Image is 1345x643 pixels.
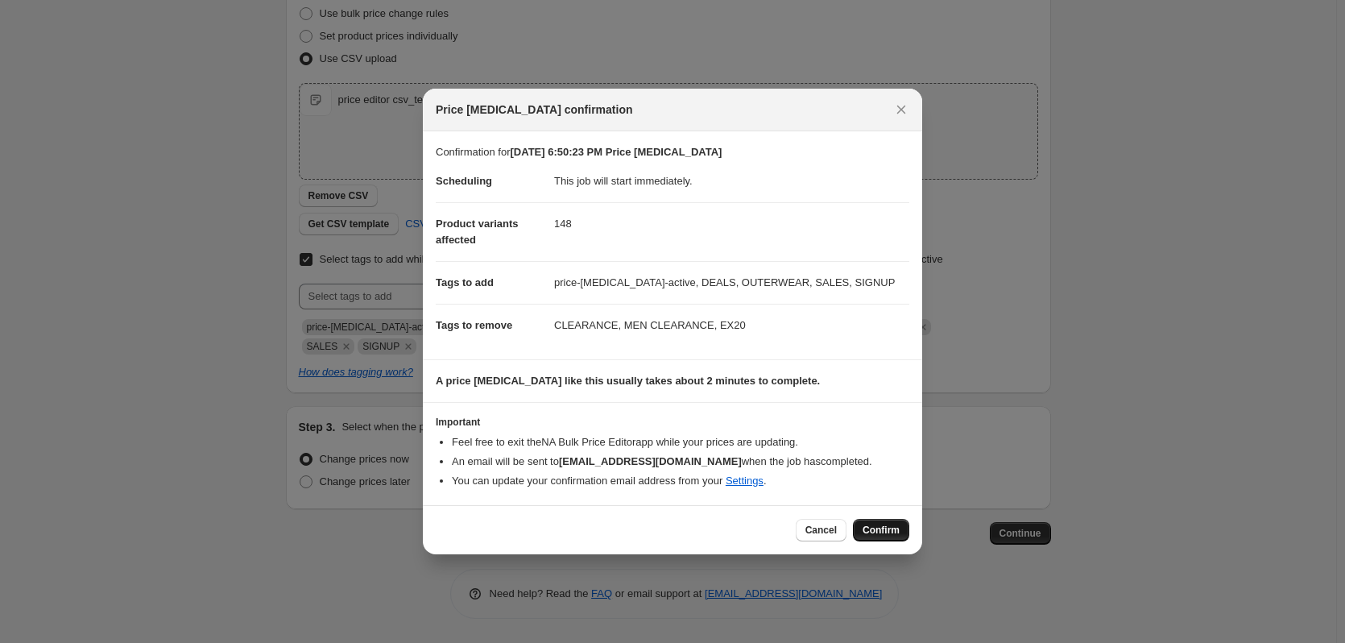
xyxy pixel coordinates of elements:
li: An email will be sent to when the job has completed . [452,454,909,470]
span: Cancel [805,524,837,537]
dd: 148 [554,202,909,245]
b: [DATE] 6:50:23 PM Price [MEDICAL_DATA] [510,146,722,158]
span: Tags to remove [436,319,512,331]
span: Product variants affected [436,218,519,246]
h3: Important [436,416,909,429]
a: Settings [726,475,764,487]
span: Price [MEDICAL_DATA] confirmation [436,102,633,118]
dd: This job will start immediately. [554,160,909,202]
dd: price-[MEDICAL_DATA]-active, DEALS, OUTERWEAR, SALES, SIGNUP [554,261,909,304]
button: Close [890,98,913,121]
b: [EMAIL_ADDRESS][DOMAIN_NAME] [559,455,742,467]
li: Feel free to exit the NA Bulk Price Editor app while your prices are updating. [452,434,909,450]
button: Confirm [853,519,909,541]
span: Scheduling [436,175,492,187]
span: Confirm [863,524,900,537]
p: Confirmation for [436,144,909,160]
b: A price [MEDICAL_DATA] like this usually takes about 2 minutes to complete. [436,375,820,387]
span: Tags to add [436,276,494,288]
li: You can update your confirmation email address from your . [452,473,909,489]
dd: CLEARANCE, MEN CLEARANCE, EX20 [554,304,909,346]
button: Cancel [796,519,846,541]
